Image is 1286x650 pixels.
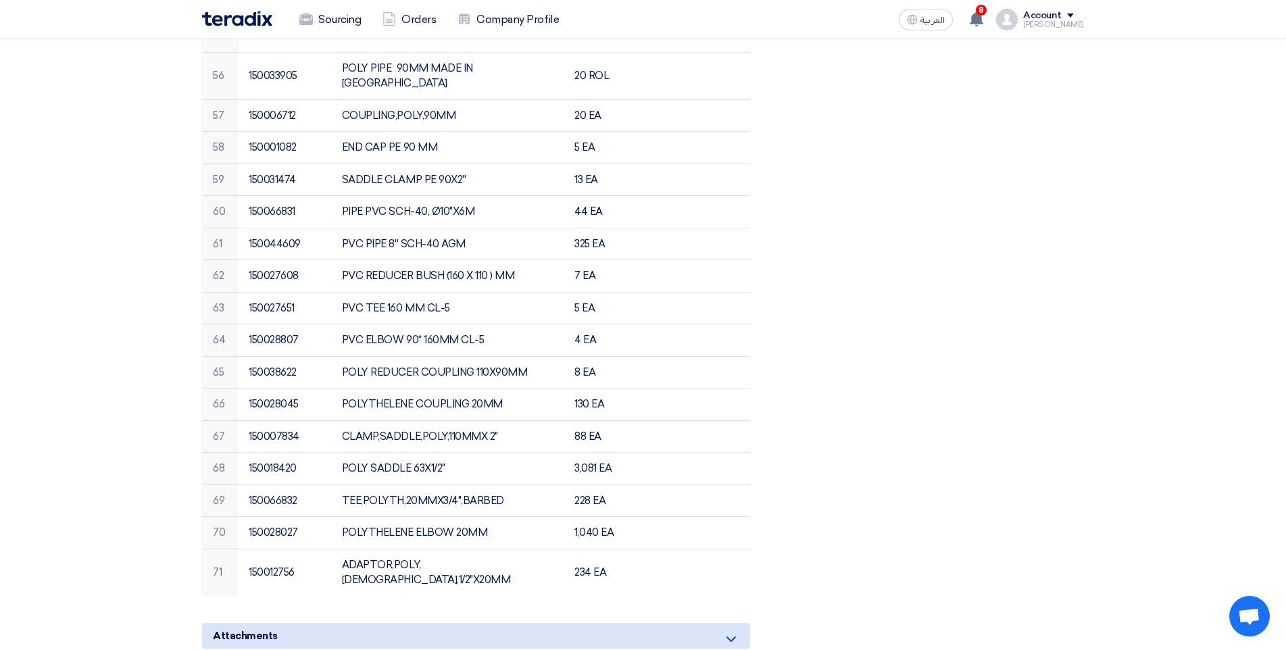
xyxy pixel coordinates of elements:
[996,9,1018,30] img: profile_test.png
[564,453,657,485] td: 3,081 EA
[238,52,331,99] td: 150033905
[331,52,564,99] td: POLY PIPE 90MM MADE IN [GEOGRAPHIC_DATA]
[564,228,657,260] td: 325 EA
[331,132,564,164] td: END CAP PE 90 MM
[202,420,238,453] td: 67
[564,517,657,549] td: 1,040 EA
[202,260,238,293] td: 62
[238,517,331,549] td: 150028027
[238,99,331,132] td: 150006712
[564,196,657,228] td: 44 EA
[899,9,953,30] button: العربية
[202,484,238,517] td: 69
[238,228,331,260] td: 150044609
[238,132,331,164] td: 150001082
[238,453,331,485] td: 150018420
[238,196,331,228] td: 150066831
[238,292,331,324] td: 150027651
[238,389,331,421] td: 150028045
[238,260,331,293] td: 150027608
[202,52,238,99] td: 56
[331,420,564,453] td: CLAMP,SADDLE,POLY,110MMX 2"
[213,628,278,643] span: Attachments
[564,99,657,132] td: 20 EA
[202,228,238,260] td: 61
[202,324,238,357] td: 64
[202,132,238,164] td: 58
[202,453,238,485] td: 68
[1229,596,1270,636] a: Open chat
[202,549,238,596] td: 71
[564,52,657,99] td: 20 ROL
[202,389,238,421] td: 66
[1023,10,1062,22] div: Account
[202,356,238,389] td: 65
[564,132,657,164] td: 5 EA
[331,356,564,389] td: POLY REDUCER COUPLING 110X90MM
[564,164,657,196] td: 13 EA
[331,292,564,324] td: PVC TEE 160 MM CL-5
[202,164,238,196] td: 59
[238,549,331,596] td: 150012756
[564,292,657,324] td: 5 EA
[331,484,564,517] td: TEE,POLYTH,20MMX3/4",BARBED
[202,99,238,132] td: 57
[202,292,238,324] td: 63
[331,228,564,260] td: PVC PIPE 8'' SCH-40 AGM
[238,164,331,196] td: 150031474
[564,549,657,596] td: 234 EA
[564,420,657,453] td: 88 EA
[331,164,564,196] td: SADDLE CLAMP PE 90X2''
[331,389,564,421] td: POLYTHELENE COUPLING 20MM
[238,420,331,453] td: 150007834
[331,549,564,596] td: ADAPTOR,POLY,[DEMOGRAPHIC_DATA],1/2"X20MM
[331,453,564,485] td: POLY SADDLE 63X1/2"
[238,356,331,389] td: 150038622
[238,484,331,517] td: 150066832
[447,5,570,34] a: Company Profile
[564,324,657,357] td: 4 EA
[1023,21,1084,28] div: [PERSON_NAME]
[331,517,564,549] td: POLYTHELENE ELBOW 20MM
[331,196,564,228] td: PIPE PVC SCH-40, Ø10"X6M
[976,5,987,16] span: 8
[331,260,564,293] td: PVC REDUCER BUSH (160 X 110 ) MM
[331,324,564,357] td: PVC ELBOW 90* 160MM CL-5
[202,196,238,228] td: 60
[564,356,657,389] td: 8 EA
[331,99,564,132] td: COUPLING,POLY,90MM
[564,389,657,421] td: 130 EA
[564,260,657,293] td: 7 EA
[564,484,657,517] td: 228 EA
[202,517,238,549] td: 70
[289,5,372,34] a: Sourcing
[238,324,331,357] td: 150028807
[920,16,945,25] span: العربية
[202,11,272,26] img: Teradix logo
[372,5,447,34] a: Orders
